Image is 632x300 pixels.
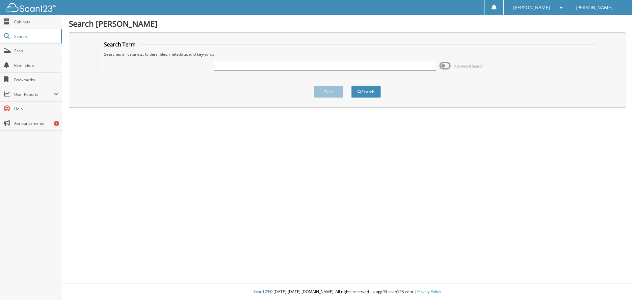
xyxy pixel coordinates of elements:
iframe: Chat Widget [599,268,632,300]
span: [PERSON_NAME] [513,6,550,10]
span: Reminders [14,63,59,68]
span: [PERSON_NAME] [576,6,613,10]
span: User Reports [14,92,54,97]
span: Help [14,106,59,112]
span: Search [14,34,58,39]
span: Scan123 [253,289,269,294]
span: Announcements [14,121,59,126]
a: Privacy Policy [416,289,441,294]
span: Bookmarks [14,77,59,83]
img: scan123-logo-white.svg [7,3,56,12]
button: Clear [314,86,343,98]
div: © [DATE]-[DATE] [DOMAIN_NAME]. All rights reserved | appg03-scan123-com | [62,284,632,300]
span: Cabinets [14,19,59,25]
div: 6 [54,121,59,126]
span: Scan [14,48,59,54]
h1: Search [PERSON_NAME] [69,18,625,29]
span: Advanced Search [454,64,484,68]
div: Searches all cabinets, folders, files, metadata, and keywords [101,51,594,57]
legend: Search Term [101,41,139,48]
button: Search [351,86,381,98]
